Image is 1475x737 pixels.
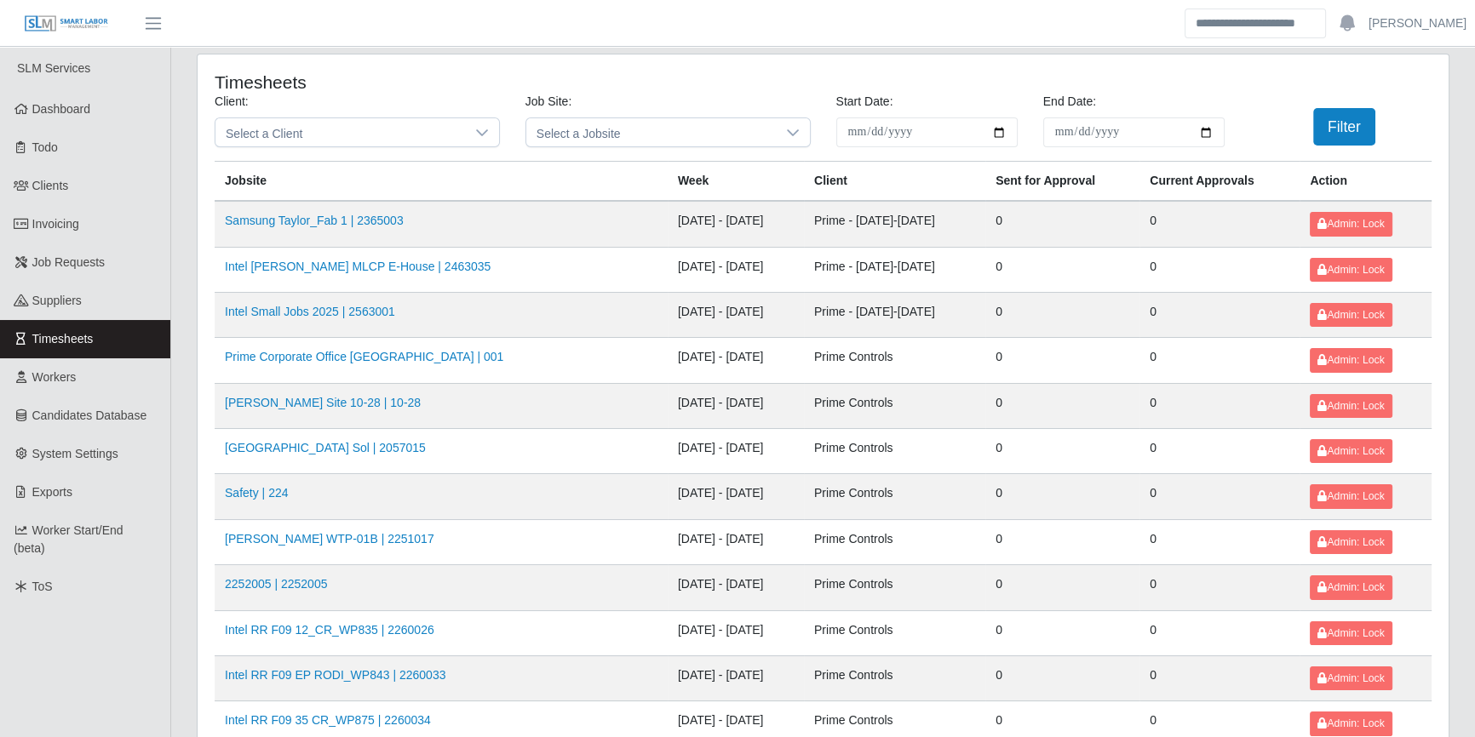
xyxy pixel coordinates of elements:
[1310,575,1392,599] button: Admin: Lock
[32,294,82,307] span: Suppliers
[668,201,804,247] td: [DATE] - [DATE]
[985,201,1139,247] td: 0
[1139,292,1300,337] td: 0
[225,214,404,227] a: Samsung Taylor_Fab 1 | 2365003
[1317,490,1384,502] span: Admin: Lock
[215,118,465,146] span: Select a Client
[804,162,985,202] th: Client
[1310,666,1392,690] button: Admin: Lock
[804,201,985,247] td: Prime - [DATE]-[DATE]
[1139,429,1300,474] td: 0
[32,255,106,269] span: Job Requests
[668,338,804,383] td: [DATE] - [DATE]
[1139,565,1300,610] td: 0
[225,623,434,637] a: Intel RR F09 12_CR_WP835 | 2260026
[525,93,571,111] label: Job Site:
[804,655,985,700] td: Prime Controls
[804,565,985,610] td: Prime Controls
[804,429,985,474] td: Prime Controls
[668,292,804,337] td: [DATE] - [DATE]
[668,655,804,700] td: [DATE] - [DATE]
[668,383,804,428] td: [DATE] - [DATE]
[1139,201,1300,247] td: 0
[985,338,1139,383] td: 0
[14,523,123,555] span: Worker Start/End (beta)
[215,162,668,202] th: Jobsite
[1317,218,1384,230] span: Admin: Lock
[1317,354,1384,366] span: Admin: Lock
[985,655,1139,700] td: 0
[836,93,893,111] label: Start Date:
[1317,536,1384,548] span: Admin: Lock
[985,292,1139,337] td: 0
[32,179,69,192] span: Clients
[225,441,426,454] a: [GEOGRAPHIC_DATA] Sol | 2057015
[32,102,91,116] span: Dashboard
[1139,519,1300,564] td: 0
[526,118,776,146] span: Select a Jobsite
[668,610,804,655] td: [DATE] - [DATE]
[24,14,109,33] img: SLM Logo
[1317,400,1384,412] span: Admin: Lock
[225,577,327,591] a: 2252005 | 2252005
[1310,258,1392,282] button: Admin: Lock
[985,565,1139,610] td: 0
[32,217,79,231] span: Invoicing
[1317,309,1384,321] span: Admin: Lock
[225,305,395,318] a: Intel Small Jobs 2025 | 2563001
[668,162,804,202] th: Week
[32,580,53,593] span: ToS
[1310,303,1392,327] button: Admin: Lock
[1300,162,1432,202] th: Action
[1317,672,1384,684] span: Admin: Lock
[985,429,1139,474] td: 0
[1317,627,1384,639] span: Admin: Lock
[225,260,491,273] a: Intel [PERSON_NAME] MLCP E-House | 2463035
[1139,338,1300,383] td: 0
[1369,14,1466,32] a: [PERSON_NAME]
[985,474,1139,519] td: 0
[1310,394,1392,418] button: Admin: Lock
[985,383,1139,428] td: 0
[1139,610,1300,655] td: 0
[1139,383,1300,428] td: 0
[668,474,804,519] td: [DATE] - [DATE]
[32,447,118,460] span: System Settings
[804,610,985,655] td: Prime Controls
[1310,484,1392,508] button: Admin: Lock
[804,519,985,564] td: Prime Controls
[1310,711,1392,735] button: Admin: Lock
[1310,439,1392,463] button: Admin: Lock
[1139,655,1300,700] td: 0
[215,93,249,111] label: Client:
[1139,474,1300,519] td: 0
[17,61,90,75] span: SLM Services
[1139,162,1300,202] th: Current Approvals
[804,383,985,428] td: Prime Controls
[215,71,707,93] h4: Timesheets
[225,532,434,546] a: [PERSON_NAME] WTP-01B | 2251017
[1317,717,1384,729] span: Admin: Lock
[32,140,58,154] span: Todo
[668,429,804,474] td: [DATE] - [DATE]
[225,396,421,409] a: [PERSON_NAME] Site 10-28 | 10-28
[32,485,72,499] span: Exports
[225,713,431,727] a: Intel RR F09 35 CR_WP875 | 2260034
[1317,581,1384,593] span: Admin: Lock
[985,247,1139,292] td: 0
[985,610,1139,655] td: 0
[804,247,985,292] td: Prime - [DATE]-[DATE]
[985,519,1139,564] td: 0
[668,247,804,292] td: [DATE] - [DATE]
[1313,108,1375,146] button: Filter
[668,565,804,610] td: [DATE] - [DATE]
[1310,621,1392,645] button: Admin: Lock
[985,162,1139,202] th: Sent for Approval
[1317,445,1384,457] span: Admin: Lock
[1310,212,1392,236] button: Admin: Lock
[32,408,147,422] span: Candidates Database
[225,350,503,363] a: Prime Corporate Office [GEOGRAPHIC_DATA] | 001
[32,370,77,384] span: Workers
[1139,247,1300,292] td: 0
[804,338,985,383] td: Prime Controls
